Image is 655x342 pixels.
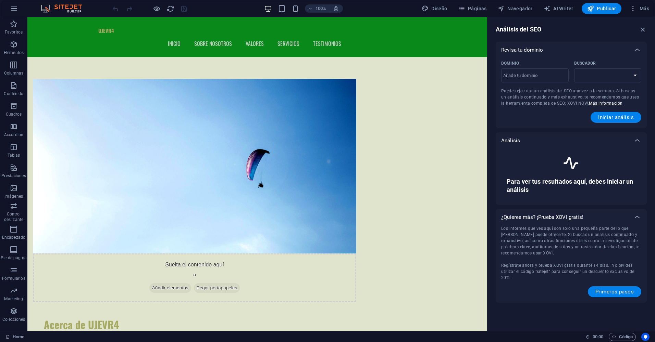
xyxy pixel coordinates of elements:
[458,5,487,12] span: Páginas
[541,3,576,14] button: AI Writer
[456,3,490,14] button: Páginas
[5,236,329,285] div: Suelta el contenido aquí
[4,194,23,199] p: Imágenes
[166,266,213,276] span: Pegar portapapeles
[495,3,535,14] button: Navegador
[5,333,24,341] a: Haz clic para cancelar la selección y doble clic para abrir páginas
[501,47,543,53] p: Revisa tu dominio
[419,3,450,14] button: Diseño
[496,132,647,149] div: Análisis
[612,333,633,341] span: Código
[496,42,647,58] div: Revisa tu dominio
[507,177,636,194] h6: Para ver tus resultados aquí, debes iniciar un análisis
[4,50,24,55] p: Elementos
[496,25,541,34] h6: Análisis del SEO
[587,5,616,12] span: Publicar
[39,4,91,13] img: Editor Logo
[122,266,164,276] span: Añadir elementos
[419,3,450,14] div: Diseño (Ctrl+Alt+Y)
[305,4,329,13] button: 100%
[2,235,25,240] p: Encabezado
[501,226,639,280] span: Los informes que ves aquí son solo una pequeña parte de lo que [PERSON_NAME] puede ofrecerte. Si ...
[582,3,622,14] button: Publicar
[152,4,161,13] button: Haz clic para salir del modo de previsualización y seguir editando
[609,333,636,341] button: Código
[1,173,26,179] p: Prestaciones
[501,137,520,144] p: Análisis
[630,5,649,12] span: Más
[589,101,622,106] a: Más información
[588,286,641,297] button: Primeros pasos
[333,5,339,12] i: Al redimensionar, ajustar el nivel de zoom automáticamente para ajustarse al dispositivo elegido.
[166,4,174,13] button: reload
[6,111,22,117] p: Cuadros
[627,3,652,14] button: Más
[593,333,603,341] span: 00 00
[498,5,533,12] span: Navegador
[641,333,650,341] button: Usercentrics
[597,334,598,339] span: :
[544,5,573,12] span: AI Writer
[4,70,24,76] p: Columnas
[496,149,647,205] div: Revisa tu dominio
[4,296,23,302] p: Marketing
[496,225,647,303] div: Revisa tu dominio
[2,317,25,322] p: Colecciones
[5,29,23,35] p: Favoritos
[574,61,596,66] p: Selecciona el buscador correspondiente a tu región.
[422,5,447,12] span: Diseño
[595,289,634,294] span: Primeros pasos
[4,91,23,96] p: Contenido
[2,276,25,281] p: Formularios
[501,61,519,66] p: Dominio
[574,68,642,82] select: Buscador
[501,89,639,106] span: Puedes ejecutar un análisis del SEO una vez a la semana. Si buscas un análisis continuado y más e...
[8,153,20,158] p: Tablas
[1,255,26,261] p: Pie de página
[501,70,569,81] input: Dominio
[598,115,634,120] span: Iniciar análisis
[585,333,604,341] h6: Tiempo de la sesión
[4,132,23,137] p: Accordion
[315,4,326,13] h6: 100%
[501,214,583,221] p: ¿Quieres más? ¡Prueba XOVI gratis!
[166,5,174,13] i: Volver a cargar página
[591,112,641,123] button: Iniciar análisis
[496,58,647,128] div: Revisa tu dominio
[496,209,647,225] div: ¿Quieres más? ¡Prueba XOVI gratis!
